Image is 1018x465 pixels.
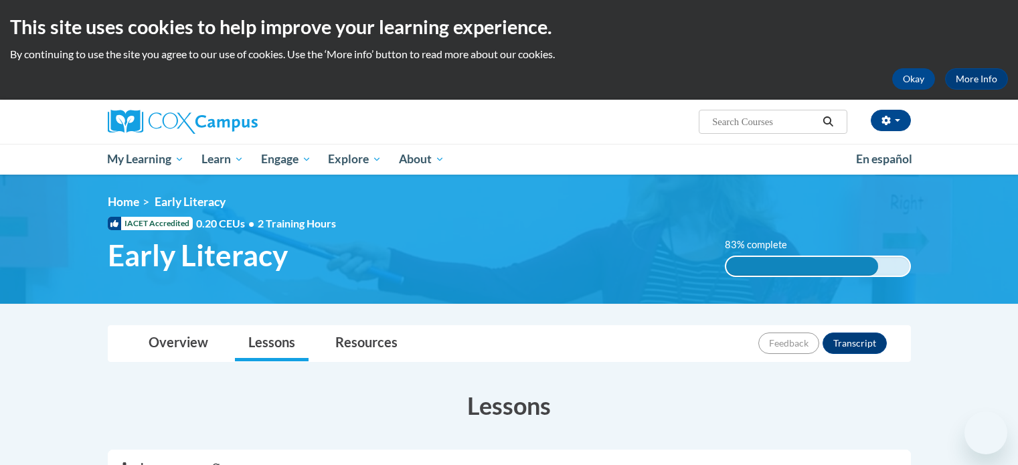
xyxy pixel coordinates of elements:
span: Early Literacy [108,238,288,273]
a: En español [847,145,921,173]
a: Lessons [235,326,309,361]
a: Engage [252,144,320,175]
button: Transcript [823,333,887,354]
label: 83% complete [725,238,802,252]
span: IACET Accredited [108,217,193,230]
span: En español [856,152,912,166]
div: 83% complete [726,257,878,276]
div: Main menu [88,144,931,175]
a: Learn [193,144,252,175]
span: About [399,151,444,167]
a: My Learning [99,144,193,175]
a: Cox Campus [108,110,362,134]
iframe: Button to launch messaging window [964,411,1007,454]
p: By continuing to use the site you agree to our use of cookies. Use the ‘More info’ button to read... [10,47,1008,62]
h2: This site uses cookies to help improve your learning experience. [10,13,1008,40]
span: Learn [201,151,244,167]
button: Okay [892,68,935,90]
input: Search Courses [711,114,818,130]
span: My Learning [107,151,184,167]
span: Explore [328,151,381,167]
a: Explore [319,144,390,175]
span: Early Literacy [155,195,226,209]
a: Home [108,195,139,209]
a: About [390,144,453,175]
img: Cox Campus [108,110,258,134]
a: Overview [135,326,222,361]
span: 2 Training Hours [258,217,336,229]
span: Engage [261,151,311,167]
button: Search [818,114,838,130]
a: More Info [945,68,1008,90]
a: Resources [322,326,411,361]
button: Account Settings [871,110,911,131]
h3: Lessons [108,389,911,422]
span: • [248,217,254,229]
button: Feedback [758,333,819,354]
span: 0.20 CEUs [196,216,258,231]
